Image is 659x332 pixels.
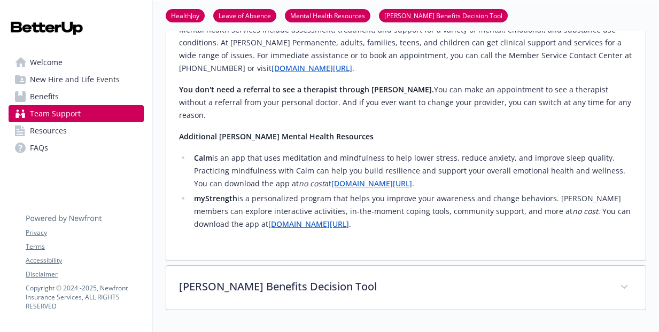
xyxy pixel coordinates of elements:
a: [DOMAIN_NAME][URL] [268,219,349,229]
a: Team Support [9,105,144,122]
a: Resources [9,122,144,139]
em: no cost [299,178,324,188]
a: HealthJoy [166,10,205,20]
a: New Hire and Life Events [9,71,144,88]
a: [DOMAIN_NAME][URL] [331,178,412,188]
span: Resources [30,122,67,139]
li: is a personalized program that helps you improve your awareness and change behaviors. [PERSON_NAM... [191,192,633,231]
a: Disclaimer [26,270,143,279]
a: Terms [26,242,143,251]
a: Privacy [26,228,143,238]
a: [PERSON_NAME] Benefits Decision Tool [379,10,508,20]
a: Accessibility [26,256,143,265]
strong: Additional [PERSON_NAME] Mental Health Resources [179,131,374,141]
a: Mental Health Resources [285,10,370,20]
p: Copyright © 2024 - 2025 , Newfront Insurance Services, ALL RIGHTS RESERVED [26,283,143,311]
strong: You don't need a referral to see a therapist through [PERSON_NAME]. [179,84,434,94]
strong: Calm [194,153,212,163]
a: [DOMAIN_NAME][URL] [272,63,352,73]
span: Benefits [30,88,59,105]
div: [PERSON_NAME] Benefits Decision Tool [166,266,646,310]
p: [PERSON_NAME] Benefits Decision Tool [179,279,607,295]
li: is an app that uses meditation and mindfulness to help lower stress, reduce anxiety, and improve ... [191,152,633,190]
p: Mental health services include assessment, treatment, and support for a variety of mental, emotio... [179,23,633,75]
em: no cost [572,206,598,216]
strong: myStrength [194,193,237,203]
a: Welcome [9,54,144,71]
span: Team Support [30,105,81,122]
p: You can make an appointment to see a therapist without a referral from your personal doctor. And ... [179,83,633,122]
span: New Hire and Life Events [30,71,120,88]
a: FAQs [9,139,144,156]
a: Benefits [9,88,144,105]
span: Welcome [30,54,63,71]
span: FAQs [30,139,48,156]
a: Leave of Absence [213,10,276,20]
